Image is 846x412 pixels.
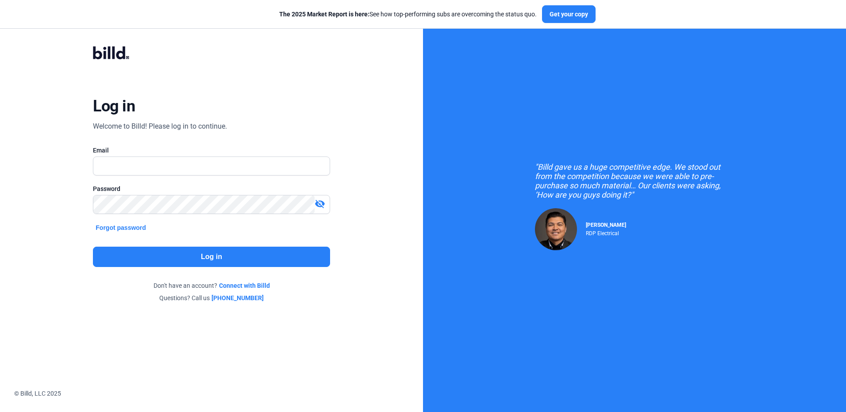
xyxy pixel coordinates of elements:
div: Email [93,146,330,155]
div: Password [93,184,330,193]
span: The 2025 Market Report is here: [279,11,369,18]
div: RDP Electrical [586,228,626,237]
a: [PHONE_NUMBER] [211,294,264,302]
div: Log in [93,96,135,116]
img: Raul Pacheco [535,208,577,250]
span: [PERSON_NAME] [586,222,626,228]
div: Questions? Call us [93,294,330,302]
a: Connect with Billd [219,281,270,290]
div: "Billd gave us a huge competitive edge. We stood out from the competition because we were able to... [535,162,734,199]
button: Forgot password [93,223,149,233]
div: See how top-performing subs are overcoming the status quo. [279,10,537,19]
div: Don't have an account? [93,281,330,290]
div: Welcome to Billd! Please log in to continue. [93,121,227,132]
mat-icon: visibility_off [315,198,325,209]
button: Get your copy [542,5,596,23]
button: Log in [93,247,330,267]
